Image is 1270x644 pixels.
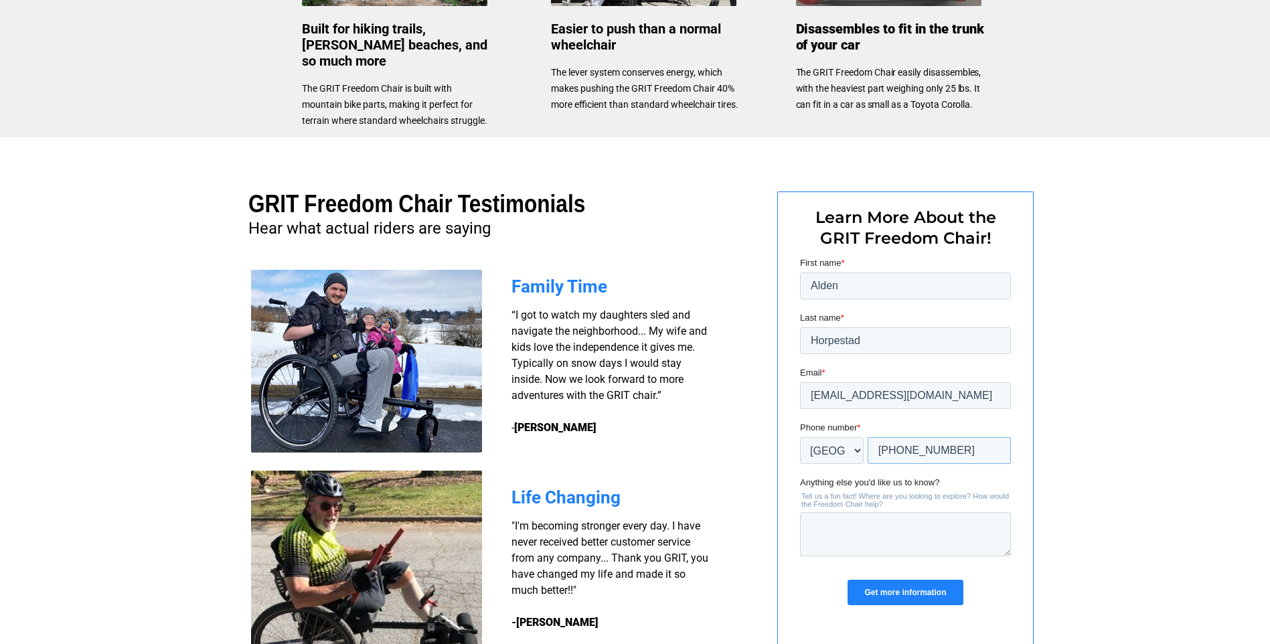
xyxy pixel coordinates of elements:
[514,421,597,434] strong: [PERSON_NAME]
[511,616,599,629] strong: -[PERSON_NAME]
[815,208,996,248] span: Learn More About the GRIT Freedom Chair!
[511,276,607,297] span: Family Time
[302,21,487,69] span: Built for hiking trails, [PERSON_NAME] beaches, and so much more
[551,67,738,110] span: The lever system conserves energy, which makes pushing the GRIT Freedom Chair 40% more efficient ...
[800,256,1011,617] iframe: Form 0
[302,83,487,126] span: The GRIT Freedom Chair is built with mountain bike parts, making it perfect for terrain where sta...
[511,519,708,596] span: "I'm becoming stronger every day. I have never received better customer service from any company....
[511,487,621,507] span: Life Changing
[248,219,491,238] span: Hear what actual riders are saying
[248,190,585,218] span: GRIT Freedom Chair Testimonials
[796,67,981,110] span: The GRIT Freedom Chair easily disassembles, with the heaviest part weighing only 25 lbs. It can f...
[551,21,721,53] span: Easier to push than a normal wheelchair
[796,21,984,53] span: Disassembles to fit in the trunk of your car
[511,309,707,434] span: “I got to watch my daughters sled and navigate the neighborhood... My wife and kids love the inde...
